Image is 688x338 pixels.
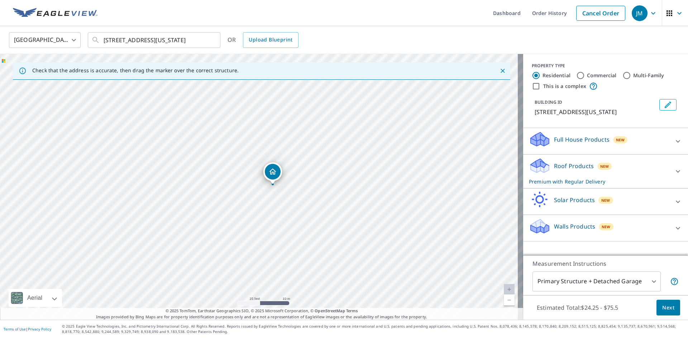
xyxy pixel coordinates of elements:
[656,300,680,316] button: Next
[263,162,282,185] div: Dropped pin, building 1, Residential property, 5512 NW 115th St Oklahoma City, OK 73162
[9,30,81,50] div: [GEOGRAPHIC_DATA]
[504,284,515,295] a: Current Level 20, Zoom In Disabled
[554,222,595,231] p: Walls Products
[529,157,682,185] div: Roof ProductsNewPremium with Regular Delivery
[529,191,682,212] div: Solar ProductsNew
[554,135,610,144] p: Full House Products
[670,277,679,286] span: Your report will include the primary structure and a detached garage if one exists.
[166,308,358,314] span: © 2025 TomTom, Earthstar Geographics SIO, © 2025 Microsoft Corporation, ©
[13,8,97,19] img: EV Logo
[28,327,51,332] a: Privacy Policy
[62,324,684,334] p: © 2025 Eagle View Technologies, Inc. and Pictometry International Corp. All Rights Reserved. Repo...
[104,30,206,50] input: Search by address or latitude-longitude
[532,271,661,292] div: Primary Structure + Detached Garage
[243,32,298,48] a: Upload Blueprint
[9,289,62,307] div: Aerial
[249,35,292,44] span: Upload Blueprint
[535,108,656,116] p: [STREET_ADDRESS][US_STATE]
[529,218,682,238] div: Walls ProductsNew
[659,99,677,111] button: Edit building 1
[543,72,570,79] label: Residential
[228,32,298,48] div: OR
[498,66,507,75] button: Close
[4,327,51,331] p: |
[535,99,562,105] p: BUILDING ID
[554,196,595,204] p: Solar Products
[529,178,669,185] p: Premium with Regular Delivery
[601,197,610,203] span: New
[543,83,586,90] label: This is a complex
[633,72,664,79] label: Multi-Family
[532,63,679,69] div: PROPERTY TYPE
[4,327,26,332] a: Terms of Use
[632,5,648,21] div: JM
[25,289,44,307] div: Aerial
[346,308,358,313] a: Terms
[662,303,674,312] span: Next
[576,6,625,21] a: Cancel Order
[529,131,682,151] div: Full House ProductsNew
[587,72,617,79] label: Commercial
[616,137,625,143] span: New
[554,162,594,170] p: Roof Products
[531,300,624,315] p: Estimated Total: $24.25 - $75.5
[532,259,679,268] p: Measurement Instructions
[602,224,611,230] span: New
[315,308,345,313] a: OpenStreetMap
[600,163,609,169] span: New
[32,67,239,74] p: Check that the address is accurate, then drag the marker over the correct structure.
[504,295,515,305] a: Current Level 20, Zoom Out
